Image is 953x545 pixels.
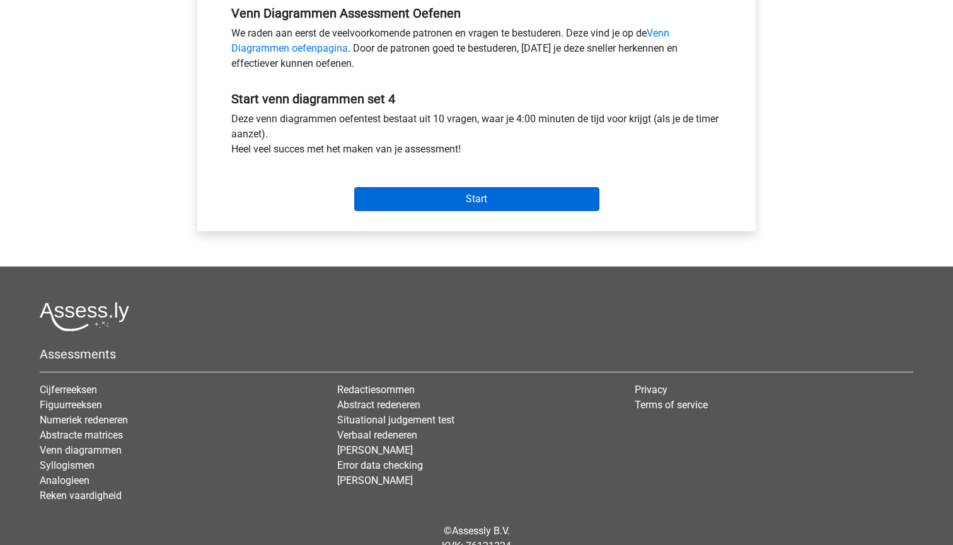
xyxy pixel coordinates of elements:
[337,429,417,441] a: Verbaal redeneren
[337,444,413,456] a: [PERSON_NAME]
[354,187,599,211] input: Start
[231,6,722,21] h5: Venn Diagrammen Assessment Oefenen
[40,474,90,486] a: Analogieen
[337,474,413,486] a: [PERSON_NAME]
[337,414,454,426] a: Situational judgement test
[231,91,722,106] h5: Start venn diagrammen set 4
[40,490,122,502] a: Reken vaardigheid
[40,384,97,396] a: Cijferreeksen
[635,399,708,411] a: Terms of service
[337,384,415,396] a: Redactiesommen
[40,347,913,362] h5: Assessments
[222,26,731,76] div: We raden aan eerst de veelvoorkomende patronen en vragen te bestuderen. Deze vind je op de . Door...
[40,302,129,331] img: Assessly logo
[40,444,122,456] a: Venn diagrammen
[452,525,510,537] a: Assessly B.V.
[222,112,731,162] div: Deze venn diagrammen oefentest bestaat uit 10 vragen, waar je 4:00 minuten de tijd voor krijgt (a...
[40,459,95,471] a: Syllogismen
[40,414,128,426] a: Numeriek redeneren
[40,429,123,441] a: Abstracte matrices
[337,399,420,411] a: Abstract redeneren
[337,459,423,471] a: Error data checking
[635,384,667,396] a: Privacy
[40,399,102,411] a: Figuurreeksen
